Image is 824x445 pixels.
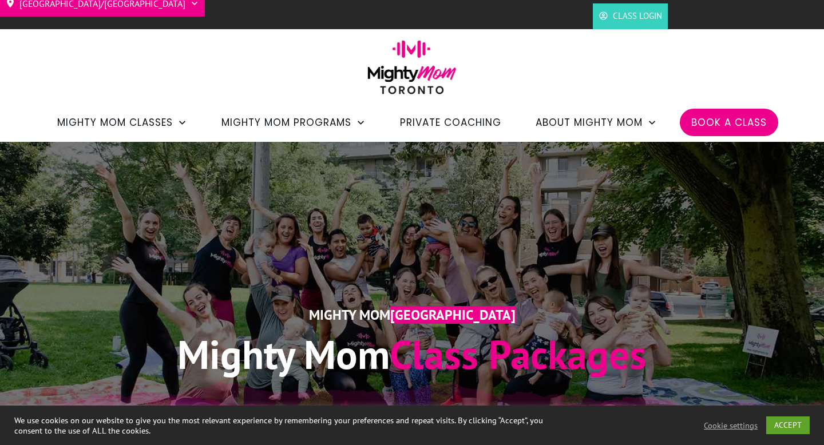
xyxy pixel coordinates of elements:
[14,415,571,436] div: We use cookies on our website to give you the most relevant experience by remembering your prefer...
[766,416,810,434] a: ACCEPT
[57,113,187,132] a: Mighty Mom Classes
[221,113,351,132] span: Mighty Mom Programs
[400,113,501,132] a: Private Coaching
[599,7,662,25] a: Class Login
[536,113,643,132] span: About Mighty Mom
[81,328,743,380] h1: Class Packages
[536,113,657,132] a: About Mighty Mom
[57,113,173,132] span: Mighty Mom Classes
[390,306,516,324] span: [GEOGRAPHIC_DATA]
[613,7,662,25] span: Class Login
[309,306,390,324] span: Mighty Mom
[691,113,767,132] a: Book a Class
[362,40,462,102] img: mightymom-logo-toronto
[221,113,366,132] a: Mighty Mom Programs
[704,420,758,431] a: Cookie settings
[177,328,390,380] span: Mighty Mom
